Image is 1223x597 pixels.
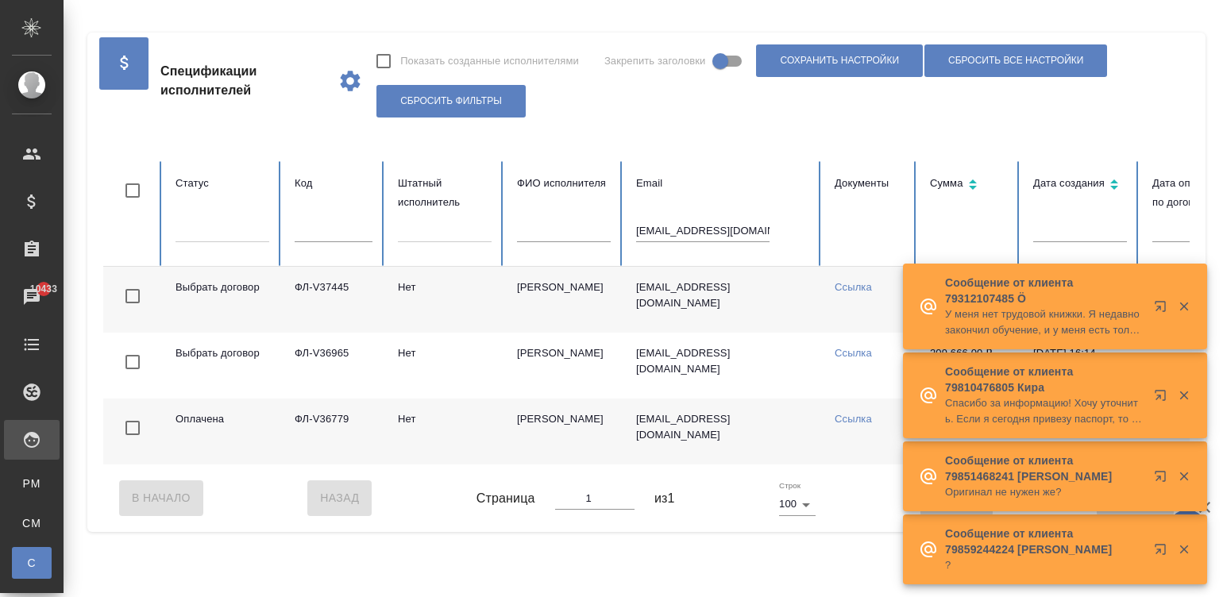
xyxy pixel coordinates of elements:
button: Открыть в новой вкладке [1144,533,1182,572]
td: Оплачена [163,399,282,464]
button: Сбросить фильтры [376,85,526,117]
div: Код [295,174,372,193]
a: Ссылка [835,347,872,359]
button: Закрыть [1167,469,1200,483]
span: Сбросить все настройки [948,54,1083,67]
span: Сбросить фильтры [400,94,502,108]
button: Сохранить настройки [756,44,923,77]
span: Спецификации исполнителей [160,62,325,100]
td: ФЛ-V36965 [282,333,385,399]
td: [PERSON_NAME] [504,267,623,333]
div: Штатный исполнитель [398,174,492,212]
div: Документы [835,174,905,193]
div: 100 [779,493,816,515]
span: из 1 [654,489,675,508]
span: PM [20,476,44,491]
button: Открыть в новой вкладке [1144,291,1182,329]
td: Нет [385,399,504,464]
a: CM [12,507,52,539]
p: Сообщение от клиента 79312107485 Ö [945,275,1144,306]
span: Toggle Row Selected [116,279,149,313]
div: Сортировка [930,174,1008,197]
label: Строк [779,482,801,490]
p: У меня нет трудовой книжки. Я недавно закончил обучение, и у меня есть только диплом и приложение к [945,306,1144,338]
div: Email [636,174,809,193]
td: Нет [385,333,504,399]
span: Сохранить настройки [780,54,899,67]
span: Toggle Row Selected [116,345,149,379]
span: Страница [476,489,535,508]
td: [EMAIL_ADDRESS][DOMAIN_NAME] [623,267,822,333]
span: CM [20,515,44,531]
p: ? [945,557,1144,573]
a: С [12,547,52,579]
td: [EMAIL_ADDRESS][DOMAIN_NAME] [623,399,822,464]
a: Ссылка [835,281,872,293]
button: Открыть в новой вкладке [1144,460,1182,499]
a: 10433 [4,277,60,317]
span: Toggle Row Selected [116,411,149,445]
p: Сообщение от клиента 79810476805 Кира [945,364,1144,395]
button: Закрыть [1167,299,1200,314]
a: PM [12,468,52,499]
p: Сообщение от клиента 79859244224 [PERSON_NAME] [945,526,1144,557]
button: Закрыть [1167,388,1200,402]
span: Закрепить заголовки [604,53,706,69]
span: С [20,555,44,571]
p: Оригинал не нужен же? [945,484,1144,500]
td: Нет [385,267,504,333]
div: Сортировка [1033,174,1127,197]
div: ФИО исполнителя [517,174,611,193]
p: Спасибо за информацию! Хочу уточнить. Если я сегодня привезу паспорт, то перевод будет готов завтра [945,395,1144,427]
button: Закрыть [1167,542,1200,557]
p: Сообщение от клиента 79851468241 [PERSON_NAME] [945,453,1144,484]
td: Выбрать договор [163,333,282,399]
td: ФЛ-V36779 [282,399,385,464]
span: Показать созданные исполнителями [400,53,579,69]
td: Выбрать договор [163,267,282,333]
button: Открыть в новой вкладке [1144,379,1182,418]
td: [PERSON_NAME] [504,333,623,399]
td: [PERSON_NAME] [504,399,623,464]
a: Ссылка [835,413,872,425]
span: 10433 [21,281,67,297]
td: [EMAIL_ADDRESS][DOMAIN_NAME] [623,333,822,399]
div: Статус [176,174,269,193]
td: ФЛ-V37445 [282,267,385,333]
button: Сбросить все настройки [924,44,1107,77]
